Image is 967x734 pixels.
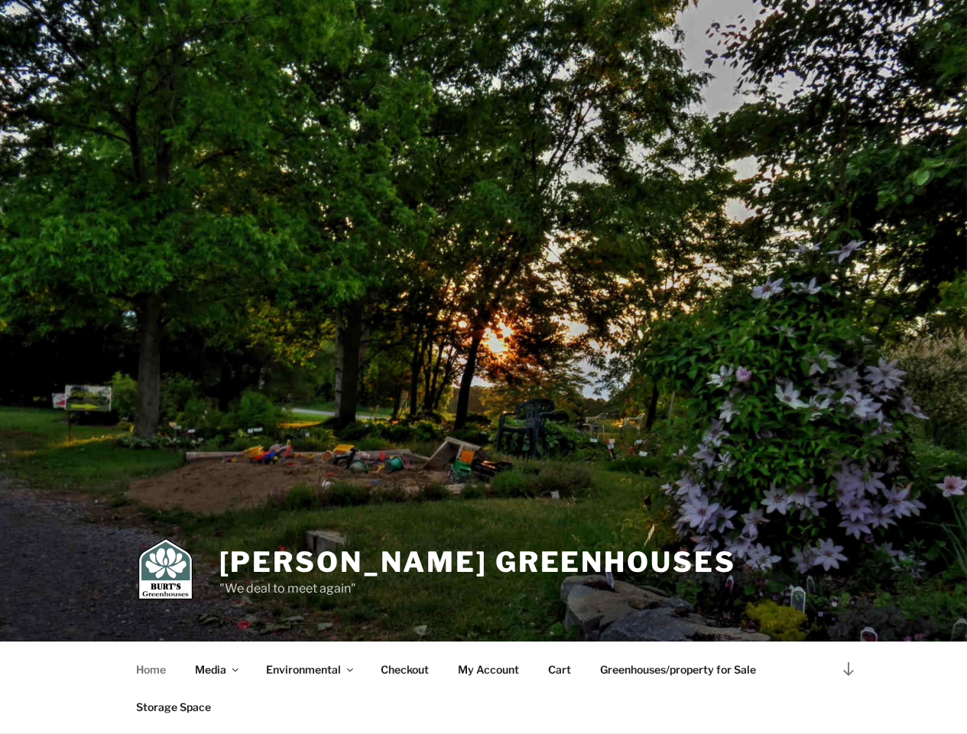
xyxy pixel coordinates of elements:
p: "We deal to meet again" [219,580,736,598]
a: Media [182,651,251,688]
a: Environmental [253,651,365,688]
img: Burt's Greenhouses [138,538,193,599]
a: Storage Space [123,688,225,726]
nav: Top Menu [123,651,845,726]
a: [PERSON_NAME] Greenhouses [219,545,736,579]
a: Greenhouses/property for Sale [587,651,770,688]
a: Cart [535,651,585,688]
a: My Account [445,651,533,688]
a: Checkout [368,651,443,688]
a: Home [123,651,180,688]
